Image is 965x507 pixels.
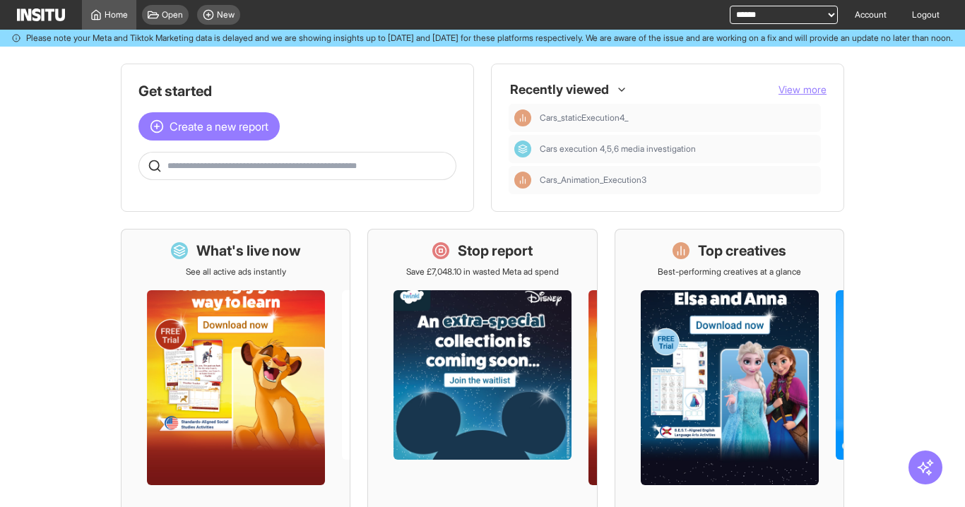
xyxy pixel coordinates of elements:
[138,81,456,101] h1: Get started
[26,32,953,44] span: Please note your Meta and Tiktok Marketing data is delayed and we are showing insights up to [DAT...
[458,241,533,261] h1: Stop report
[170,118,268,135] span: Create a new report
[540,112,815,124] span: Cars_staticExecution4_
[658,266,801,278] p: Best-performing creatives at a glance
[514,172,531,189] div: Insights
[540,112,628,124] span: Cars_staticExecution4_
[514,141,531,157] div: Dashboard
[17,8,65,21] img: Logo
[540,174,815,186] span: Cars_Animation_Execution3
[540,174,646,186] span: Cars_Animation_Execution3
[162,9,183,20] span: Open
[217,9,235,20] span: New
[186,266,286,278] p: See all active ads instantly
[540,143,815,155] span: Cars execution 4,5,6 media investigation
[138,112,280,141] button: Create a new report
[514,109,531,126] div: Insights
[105,9,128,20] span: Home
[196,241,301,261] h1: What's live now
[778,83,827,97] button: View more
[540,143,696,155] span: Cars execution 4,5,6 media investigation
[698,241,786,261] h1: Top creatives
[778,83,827,95] span: View more
[406,266,559,278] p: Save £7,048.10 in wasted Meta ad spend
